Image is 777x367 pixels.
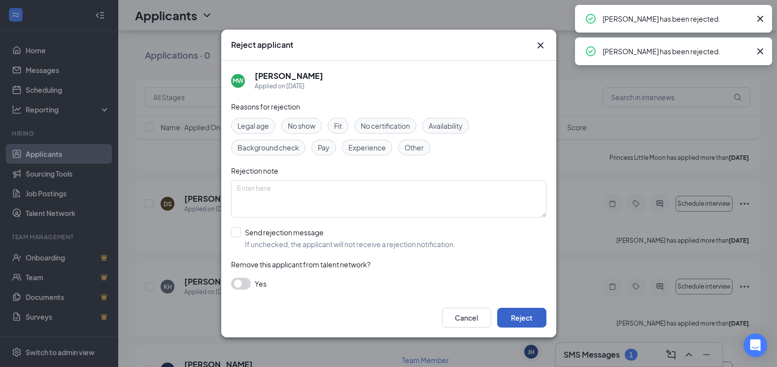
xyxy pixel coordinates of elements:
[603,45,750,57] div: [PERSON_NAME] has been rejected.
[255,278,267,290] span: Yes
[429,120,463,131] span: Availability
[348,142,386,153] span: Experience
[535,39,546,51] button: Close
[585,13,597,25] svg: CheckmarkCircle
[231,39,293,50] h3: Reject applicant
[231,260,371,269] span: Remove this applicant from talent network?
[255,81,323,91] div: Applied on [DATE]
[318,142,330,153] span: Pay
[442,308,491,328] button: Cancel
[603,13,750,25] div: [PERSON_NAME] has been rejected.
[237,120,269,131] span: Legal age
[237,142,299,153] span: Background check
[231,166,278,175] span: Rejection note
[535,39,546,51] svg: Cross
[405,142,424,153] span: Other
[585,45,597,57] svg: CheckmarkCircle
[334,120,342,131] span: Fit
[361,120,410,131] span: No certification
[754,13,766,25] svg: Cross
[754,45,766,57] svg: Cross
[288,120,315,131] span: No show
[231,102,300,111] span: Reasons for rejection
[255,71,323,81] h5: [PERSON_NAME]
[497,308,546,328] button: Reject
[743,333,767,357] div: Open Intercom Messenger
[233,76,243,85] div: MW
